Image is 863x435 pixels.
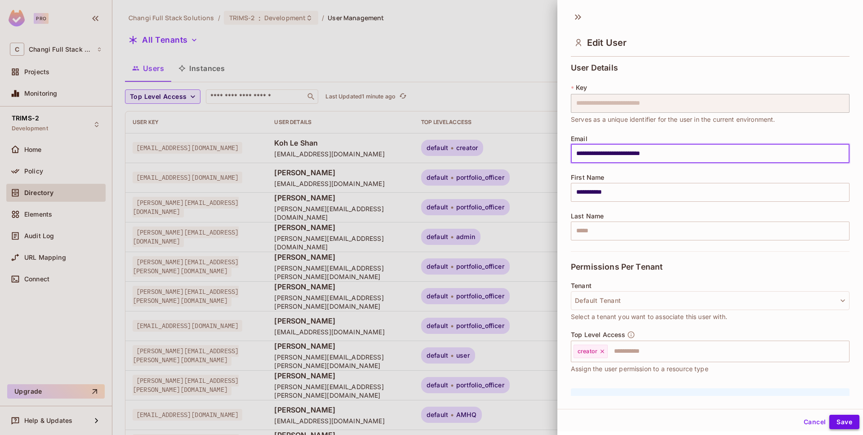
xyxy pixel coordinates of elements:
button: Save [829,415,859,429]
span: Assign the user permission to a resource type [571,364,708,374]
button: Default Tenant [571,291,850,310]
span: Serves as a unique identifier for the user in the current environment. [571,115,775,124]
span: Top Level Access [571,331,625,338]
span: Email [571,135,587,142]
span: First Name [571,174,605,181]
div: creator [574,345,608,358]
span: Tenant [571,282,592,289]
button: Cancel [800,415,829,429]
span: Last Name [571,213,604,220]
span: Edit User [587,37,627,48]
span: creator [578,348,597,355]
span: User Details [571,63,618,72]
button: Open [845,350,846,352]
p: It seems like there are no resource roles defined in this environment. In order to assign resourc... [594,395,842,425]
span: Key [576,84,587,91]
span: Select a tenant you want to associate this user with. [571,312,727,322]
span: Permissions Per Tenant [571,262,663,271]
